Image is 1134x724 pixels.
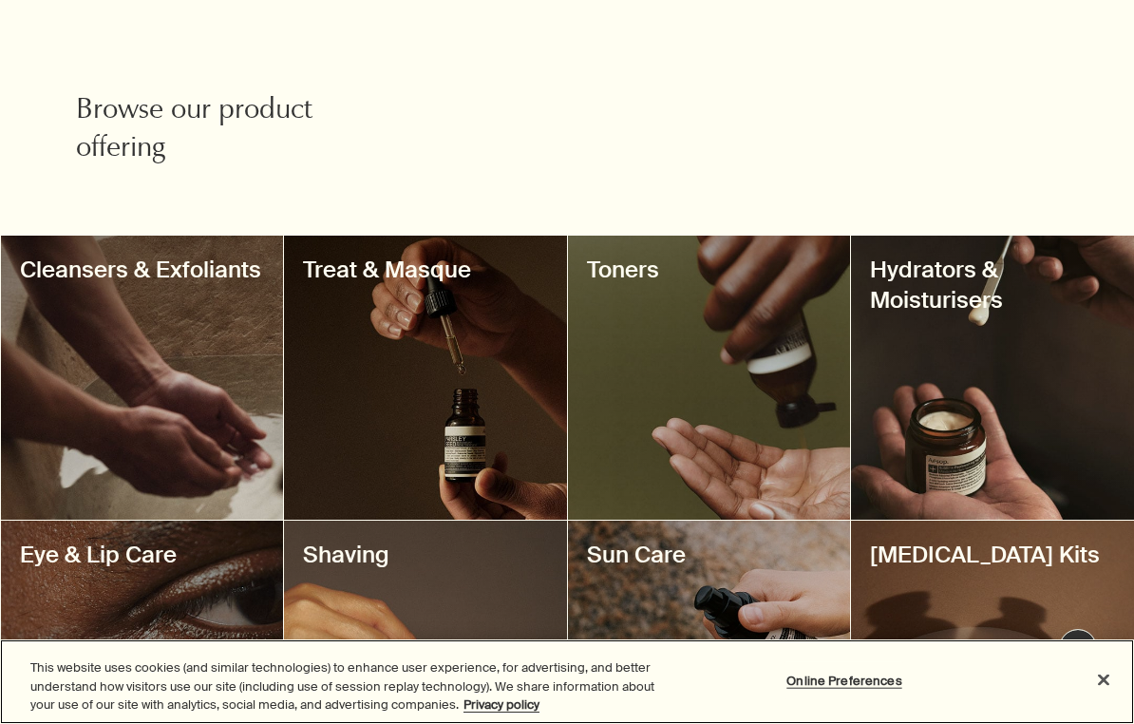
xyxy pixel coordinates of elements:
[568,236,851,520] a: decorativeToners
[587,540,832,570] h3: Sun Care
[76,93,404,169] h2: Browse our product offering
[463,696,539,713] a: More information about your privacy, opens in a new tab
[1083,658,1125,700] button: Close
[284,236,567,520] a: decorativeTreat & Masque
[870,255,1115,315] h3: Hydrators & Moisturisers
[851,236,1134,520] a: decorativeHydrators & Moisturisers
[587,255,832,285] h3: Toners
[20,540,265,570] h3: Eye & Lip Care
[1,236,284,520] a: decorativeCleansers & Exfoliants
[30,658,680,714] div: This website uses cookies (and similar technologies) to enhance user experience, for advertising,...
[784,661,903,699] button: Online Preferences, Opens the preference center dialog
[303,255,548,285] h3: Treat & Masque
[1059,629,1097,667] button: Live Assistance
[870,540,1115,570] h3: [MEDICAL_DATA] Kits
[303,540,548,570] h3: Shaving
[20,255,265,285] h3: Cleansers & Exfoliants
